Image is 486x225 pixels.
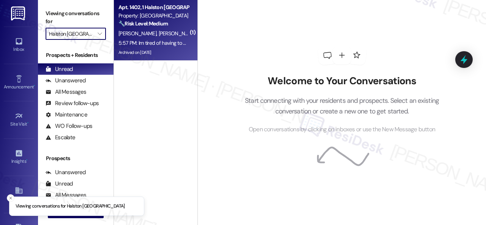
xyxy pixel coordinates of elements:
div: Review follow-ups [46,99,99,107]
a: Site Visit • [4,110,34,130]
button: Close toast [7,194,14,202]
span: Open conversations by clicking on inboxes or use the New Message button [249,125,435,134]
p: Start connecting with your residents and prospects. Select an existing conversation or create a n... [234,95,451,117]
p: Viewing conversations for Halston [GEOGRAPHIC_DATA] [16,203,125,210]
div: Prospects + Residents [38,51,114,59]
div: Prospects [38,154,114,162]
img: ResiDesk Logo [11,6,27,20]
div: Maintenance [46,111,87,119]
i:  [98,31,102,37]
strong: 🔧 Risk Level: Medium [118,20,168,27]
div: Unread [46,180,73,188]
a: Insights • [4,147,34,167]
div: WO Follow-ups [46,122,92,130]
div: Escalate [46,134,75,142]
h2: Welcome to Your Conversations [234,75,451,87]
div: Archived on [DATE] [118,48,189,57]
input: All communities [49,28,94,40]
span: • [34,83,35,88]
span: [PERSON_NAME] [159,30,197,37]
span: • [26,157,27,163]
div: All Messages [46,88,86,96]
div: Unread [46,65,73,73]
span: • [27,120,28,126]
label: Viewing conversations for [46,8,106,28]
div: Apt. 1402, 1 Halston [GEOGRAPHIC_DATA] [118,3,189,11]
a: Buildings [4,184,34,205]
div: Property: [GEOGRAPHIC_DATA] [118,12,189,20]
a: Inbox [4,35,34,55]
span: [PERSON_NAME] [118,30,159,37]
div: 5:57 PM: Im tired of having to pick up my garbage that is strung all over the place because it do... [118,39,420,46]
div: Unanswered [46,77,86,85]
div: Unanswered [46,168,86,176]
